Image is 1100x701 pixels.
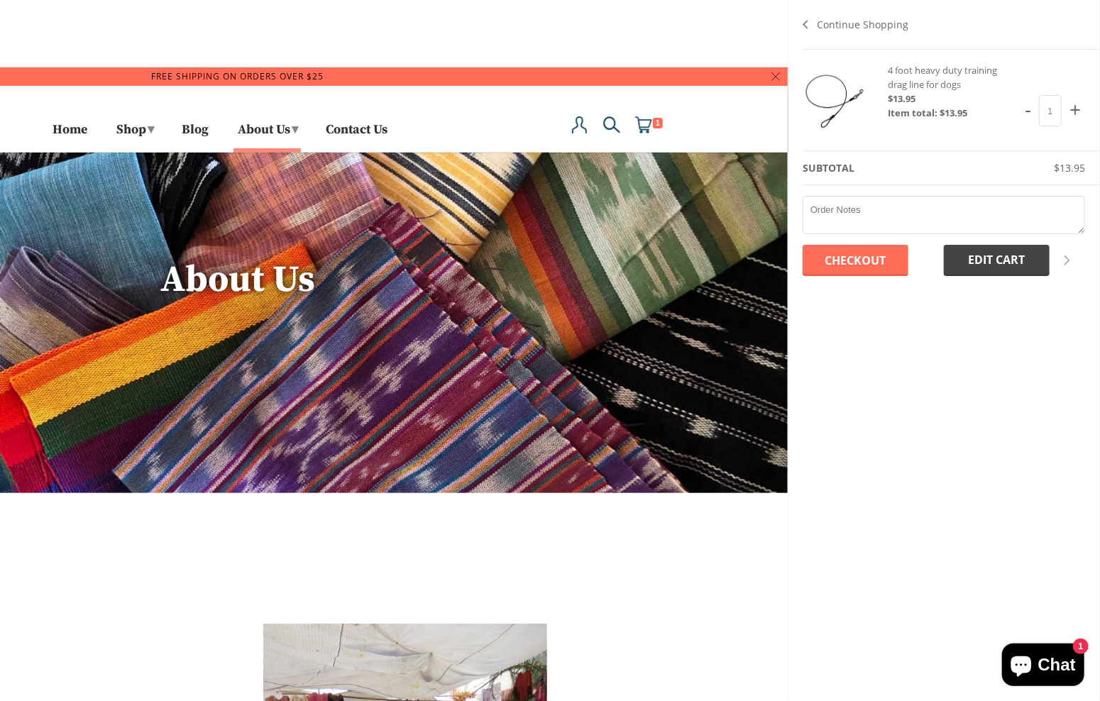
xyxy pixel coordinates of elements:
[888,63,1008,120] div: 4 foot heavy duty training drag line for dogs
[803,67,874,138] img: 4 foot heavy duty training drag line for dogs
[803,245,908,276] input: Checkout
[998,644,1089,690] inbox-online-store-chat: Shopify online store chat
[1065,92,1085,127] span: +
[1021,92,1035,127] span: -
[888,106,937,119] strong: Item total:
[788,151,1099,185] a: Subtotal
[1054,161,1085,175] span: $13.95
[944,245,1050,276] a: Edit Cart
[940,106,967,119] span: $13.95
[803,161,854,175] strong: Subtotal
[888,92,915,105] span: $13.95
[788,53,1099,151] a: 4 foot heavy duty training drag line for dogs 4 foot heavy duty training drag line for dogs $13.9...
